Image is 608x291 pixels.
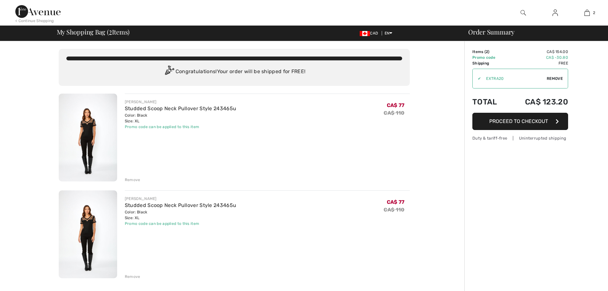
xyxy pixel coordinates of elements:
div: Remove [125,274,140,280]
img: Studded Scoop Neck Pullover Style 243465u [59,94,117,181]
div: Remove [125,177,140,183]
span: 2 [486,50,488,54]
div: Congratulations! Your order will be shipped for FREE! [66,65,402,78]
td: Shipping [472,60,507,66]
button: Proceed to Checkout [472,113,568,130]
div: < Continue Shopping [15,18,54,24]
img: 1ère Avenue [15,5,61,18]
span: CA$ 77 [387,102,405,108]
span: CAD [360,31,380,35]
s: CA$ 110 [384,207,404,213]
td: Items ( ) [472,49,507,55]
td: Promo code [472,55,507,60]
img: My Bag [584,9,590,17]
span: 2 [593,10,595,16]
div: Color: Black Size: XL [125,112,236,124]
span: 2 [109,27,112,35]
span: CA$ 77 [387,199,405,205]
span: My Shopping Bag ( Items) [57,29,130,35]
div: ✔ [473,76,481,81]
img: My Info [552,9,558,17]
img: Studded Scoop Neck Pullover Style 243465u [59,190,117,278]
div: [PERSON_NAME] [125,99,236,105]
img: Canadian Dollar [360,31,370,36]
s: CA$ 110 [384,110,404,116]
td: Total [472,91,507,113]
span: Proceed to Checkout [489,118,548,124]
img: search the website [521,9,526,17]
div: Promo code can be applied to this item [125,124,236,130]
img: Congratulation2.svg [163,65,176,78]
a: Sign In [547,9,563,17]
td: Free [507,60,568,66]
td: CA$ 123.20 [507,91,568,113]
div: Promo code can be applied to this item [125,221,236,226]
div: [PERSON_NAME] [125,196,236,202]
span: EN [385,31,393,35]
a: 2 [571,9,603,17]
td: CA$ -30.80 [507,55,568,60]
input: Promo code [481,69,547,88]
a: Studded Scoop Neck Pullover Style 243465u [125,105,236,111]
a: Studded Scoop Neck Pullover Style 243465u [125,202,236,208]
div: Order Summary [461,29,604,35]
span: Remove [547,76,563,81]
div: Color: Black Size: XL [125,209,236,221]
td: CA$ 154.00 [507,49,568,55]
div: Duty & tariff-free | Uninterrupted shipping [472,135,568,141]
